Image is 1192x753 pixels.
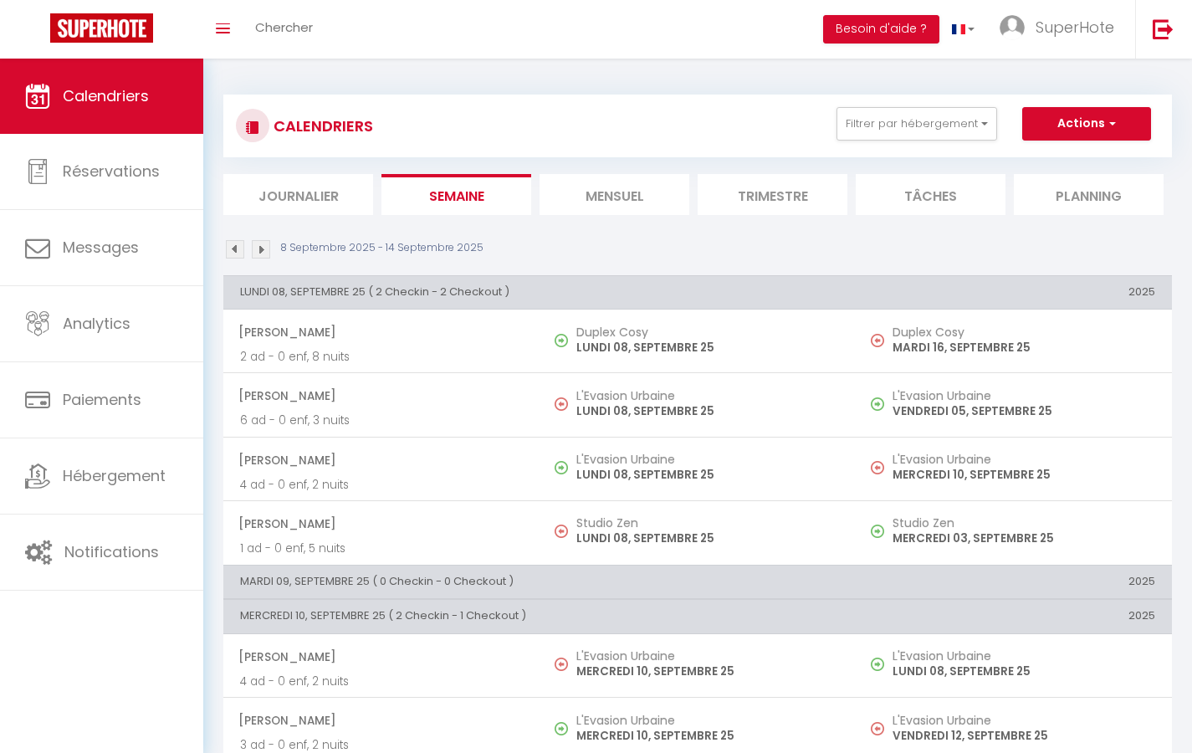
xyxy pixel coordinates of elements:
h3: CALENDRIERS [269,107,373,145]
span: [PERSON_NAME] [238,444,523,476]
button: Besoin d'aide ? [823,15,939,44]
h5: L'Evasion Urbaine [576,453,839,466]
h5: Studio Zen [576,516,839,530]
h5: L'Evasion Urbaine [893,453,1155,466]
p: VENDREDI 12, SEPTEMBRE 25 [893,727,1155,745]
p: MERCREDI 10, SEPTEMBRE 25 [576,727,839,745]
li: Planning [1014,174,1164,215]
img: NO IMAGE [555,397,568,411]
p: LUNDI 08, SEPTEMBRE 25 [893,663,1155,680]
p: 2 ad - 0 enf, 8 nuits [240,348,523,366]
th: MERCREDI 10, SEPTEMBRE 25 ( 2 Checkin - 1 Checkout ) [223,600,856,633]
img: NO IMAGE [871,722,884,735]
th: LUNDI 08, SEPTEMBRE 25 ( 2 Checkin - 2 Checkout ) [223,275,856,309]
th: 2025 [856,600,1172,633]
h5: L'Evasion Urbaine [576,714,839,727]
h5: L'Evasion Urbaine [893,649,1155,663]
h5: L'Evasion Urbaine [893,714,1155,727]
img: Super Booking [50,13,153,43]
span: [PERSON_NAME] [238,316,523,348]
img: logout [1153,18,1174,39]
p: LUNDI 08, SEPTEMBRE 25 [576,339,839,356]
li: Semaine [381,174,531,215]
span: SuperHote [1036,17,1114,38]
img: NO IMAGE [871,461,884,474]
p: MARDI 16, SEPTEMBRE 25 [893,339,1155,356]
p: MERCREDI 03, SEPTEMBRE 25 [893,530,1155,547]
p: MERCREDI 10, SEPTEMBRE 25 [893,466,1155,484]
span: [PERSON_NAME] [238,380,523,412]
h5: L'Evasion Urbaine [576,389,839,402]
button: Actions [1022,107,1151,141]
span: Chercher [255,18,313,36]
h5: Duplex Cosy [576,325,839,339]
li: Mensuel [540,174,689,215]
img: NO IMAGE [871,658,884,671]
h5: L'Evasion Urbaine [893,389,1155,402]
span: Hébergement [63,465,166,486]
p: LUNDI 08, SEPTEMBRE 25 [576,402,839,420]
span: Paiements [63,389,141,410]
th: 2025 [856,275,1172,309]
li: Journalier [223,174,373,215]
p: LUNDI 08, SEPTEMBRE 25 [576,530,839,547]
span: Analytics [63,313,130,334]
p: MERCREDI 10, SEPTEMBRE 25 [576,663,839,680]
p: VENDREDI 05, SEPTEMBRE 25 [893,402,1155,420]
span: Messages [63,237,139,258]
img: NO IMAGE [871,334,884,347]
img: NO IMAGE [871,525,884,538]
img: ... [1000,15,1025,40]
th: MARDI 09, SEPTEMBRE 25 ( 0 Checkin - 0 Checkout ) [223,565,856,598]
img: NO IMAGE [555,525,568,538]
span: [PERSON_NAME] [238,704,523,736]
li: Trimestre [698,174,847,215]
p: 6 ad - 0 enf, 3 nuits [240,412,523,429]
img: NO IMAGE [871,397,884,411]
p: LUNDI 08, SEPTEMBRE 25 [576,466,839,484]
h5: Duplex Cosy [893,325,1155,339]
h5: L'Evasion Urbaine [576,649,839,663]
img: NO IMAGE [555,658,568,671]
span: [PERSON_NAME] [238,508,523,540]
p: 4 ad - 0 enf, 2 nuits [240,673,523,690]
li: Tâches [856,174,1005,215]
span: Calendriers [63,85,149,106]
p: 1 ad - 0 enf, 5 nuits [240,540,523,557]
button: Ouvrir le widget de chat LiveChat [13,7,64,57]
p: 4 ad - 0 enf, 2 nuits [240,476,523,494]
p: 8 Septembre 2025 - 14 Septembre 2025 [280,240,483,256]
span: [PERSON_NAME] [238,641,523,673]
button: Filtrer par hébergement [836,107,997,141]
span: Réservations [63,161,160,182]
h5: Studio Zen [893,516,1155,530]
span: Notifications [64,541,159,562]
th: 2025 [856,565,1172,598]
